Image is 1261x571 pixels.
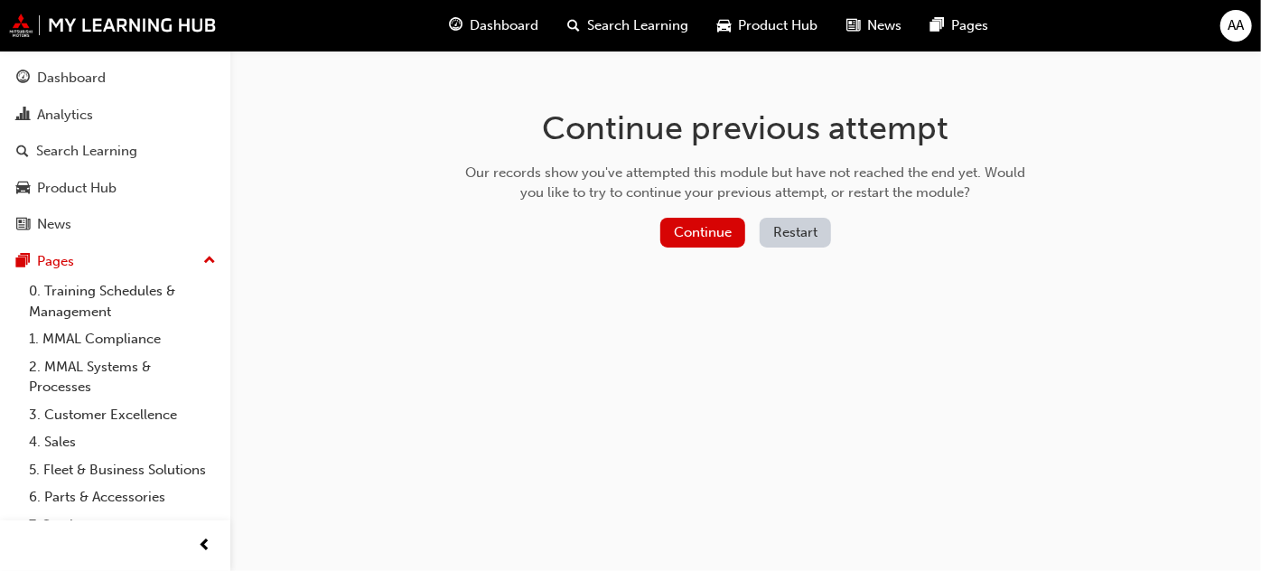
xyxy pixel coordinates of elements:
[7,61,223,95] a: Dashboard
[16,181,30,197] span: car-icon
[22,456,223,484] a: 5. Fleet & Business Solutions
[37,178,117,199] div: Product Hub
[867,15,901,36] span: News
[37,251,74,272] div: Pages
[460,108,1032,148] h1: Continue previous attempt
[567,14,580,37] span: search-icon
[738,15,817,36] span: Product Hub
[1228,15,1245,36] span: AA
[7,172,223,205] a: Product Hub
[7,58,223,245] button: DashboardAnalyticsSearch LearningProduct HubNews
[470,15,538,36] span: Dashboard
[7,98,223,132] a: Analytics
[22,483,223,511] a: 6. Parts & Accessories
[16,70,30,87] span: guage-icon
[460,163,1032,203] div: Our records show you've attempted this module but have not reached the end yet. Would you like to...
[37,214,71,235] div: News
[16,144,29,160] span: search-icon
[22,277,223,325] a: 0. Training Schedules & Management
[1220,10,1252,42] button: AA
[449,14,462,37] span: guage-icon
[199,535,212,557] span: prev-icon
[22,353,223,401] a: 2. MMAL Systems & Processes
[16,254,30,270] span: pages-icon
[703,7,832,44] a: car-iconProduct Hub
[36,141,137,162] div: Search Learning
[7,135,223,168] a: Search Learning
[22,428,223,456] a: 4. Sales
[846,14,860,37] span: news-icon
[553,7,703,44] a: search-iconSearch Learning
[9,14,217,37] img: mmal
[7,245,223,278] button: Pages
[434,7,553,44] a: guage-iconDashboard
[22,511,223,539] a: 7. Service
[760,218,831,248] button: Restart
[37,68,106,89] div: Dashboard
[37,105,93,126] div: Analytics
[16,217,30,233] span: news-icon
[832,7,916,44] a: news-iconNews
[7,208,223,241] a: News
[22,401,223,429] a: 3. Customer Excellence
[660,218,745,248] button: Continue
[587,15,688,36] span: Search Learning
[930,14,944,37] span: pages-icon
[16,108,30,124] span: chart-icon
[203,249,216,273] span: up-icon
[717,14,731,37] span: car-icon
[22,325,223,353] a: 1. MMAL Compliance
[951,15,988,36] span: Pages
[916,7,1003,44] a: pages-iconPages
